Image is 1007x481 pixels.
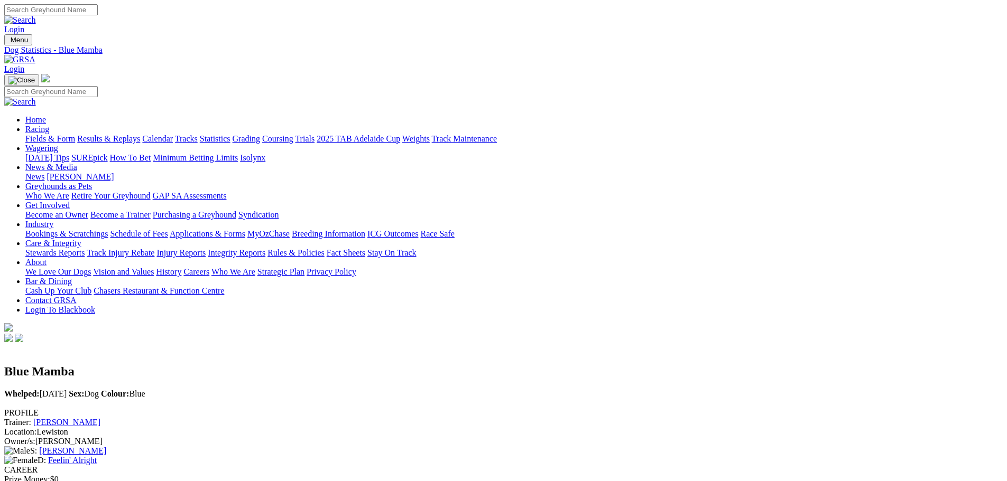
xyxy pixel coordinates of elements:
a: We Love Our Dogs [25,267,91,276]
a: Wagering [25,144,58,153]
a: Become an Owner [25,210,88,219]
img: logo-grsa-white.png [4,323,13,332]
a: Injury Reports [156,248,206,257]
a: Care & Integrity [25,239,81,248]
a: Racing [25,125,49,134]
a: About [25,258,47,267]
span: Dog [69,389,99,398]
a: Bookings & Scratchings [25,229,108,238]
a: Login [4,64,24,73]
a: Login [4,25,24,34]
b: Whelped: [4,389,40,398]
a: Bar & Dining [25,277,72,286]
a: Integrity Reports [208,248,265,257]
a: Privacy Policy [307,267,356,276]
a: Statistics [200,134,230,143]
div: News & Media [25,172,1003,182]
a: GAP SA Assessments [153,191,227,200]
div: About [25,267,1003,277]
div: Wagering [25,153,1003,163]
a: Trials [295,134,315,143]
a: [DATE] Tips [25,153,69,162]
a: Login To Blackbook [25,305,95,314]
a: [PERSON_NAME] [47,172,114,181]
div: [PERSON_NAME] [4,437,1003,446]
span: [DATE] [4,389,67,398]
a: Results & Replays [77,134,140,143]
a: Chasers Restaurant & Function Centre [94,286,224,295]
a: Tracks [175,134,198,143]
a: Grading [233,134,260,143]
span: Menu [11,36,28,44]
a: Who We Are [25,191,69,200]
a: Industry [25,220,53,229]
a: Applications & Forms [170,229,245,238]
a: How To Bet [110,153,151,162]
a: News [25,172,44,181]
a: Stewards Reports [25,248,85,257]
a: Fact Sheets [327,248,365,257]
a: Weights [402,134,430,143]
span: D: [4,456,46,465]
img: Male [4,446,30,456]
a: Track Injury Rebate [87,248,154,257]
a: Strategic Plan [257,267,304,276]
a: Isolynx [240,153,265,162]
a: Coursing [262,134,293,143]
a: Vision and Values [93,267,154,276]
a: Purchasing a Greyhound [153,210,236,219]
b: Colour: [101,389,129,398]
input: Search [4,4,98,15]
img: GRSA [4,55,35,64]
a: Fields & Form [25,134,75,143]
a: Get Involved [25,201,70,210]
div: Racing [25,134,1003,144]
button: Toggle navigation [4,74,39,86]
a: Careers [183,267,209,276]
a: Dog Statistics - Blue Mamba [4,45,1003,55]
img: facebook.svg [4,334,13,342]
input: Search [4,86,98,97]
a: [PERSON_NAME] [33,418,100,427]
a: Race Safe [420,229,454,238]
a: History [156,267,181,276]
img: Search [4,97,36,107]
span: Blue [101,389,145,398]
img: Close [8,76,35,84]
img: Search [4,15,36,25]
a: MyOzChase [247,229,290,238]
h2: Blue Mamba [4,364,1003,379]
a: Track Maintenance [432,134,497,143]
div: Bar & Dining [25,286,1003,296]
button: Toggle navigation [4,34,32,45]
a: 2025 TAB Adelaide Cup [317,134,400,143]
div: Care & Integrity [25,248,1003,258]
a: Breeding Information [292,229,365,238]
div: Greyhounds as Pets [25,191,1003,201]
a: Become a Trainer [90,210,151,219]
b: Sex: [69,389,84,398]
a: Contact GRSA [25,296,76,305]
img: twitter.svg [15,334,23,342]
a: Cash Up Your Club [25,286,91,295]
a: ICG Outcomes [367,229,418,238]
span: Trainer: [4,418,31,427]
a: Who We Are [211,267,255,276]
span: Owner/s: [4,437,35,446]
a: Home [25,115,46,124]
a: Minimum Betting Limits [153,153,238,162]
img: Female [4,456,38,465]
div: PROFILE [4,408,1003,418]
a: [PERSON_NAME] [39,446,106,455]
a: Schedule of Fees [110,229,168,238]
img: logo-grsa-white.png [41,74,50,82]
div: CAREER [4,465,1003,475]
div: Get Involved [25,210,1003,220]
a: Greyhounds as Pets [25,182,92,191]
a: News & Media [25,163,77,172]
span: Location: [4,427,36,436]
div: Industry [25,229,1003,239]
a: Retire Your Greyhound [71,191,151,200]
a: Feelin' Alright [48,456,97,465]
